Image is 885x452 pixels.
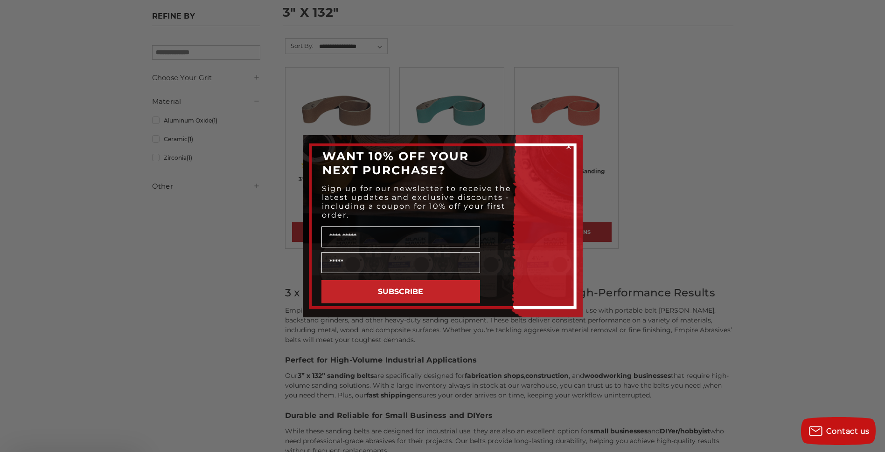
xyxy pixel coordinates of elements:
[321,280,480,303] button: SUBSCRIBE
[322,184,511,219] span: Sign up for our newsletter to receive the latest updates and exclusive discounts - including a co...
[322,149,469,177] span: WANT 10% OFF YOUR NEXT PURCHASE?
[826,427,870,436] span: Contact us
[564,142,573,151] button: Close dialog
[801,417,876,445] button: Contact us
[321,252,480,273] input: Email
